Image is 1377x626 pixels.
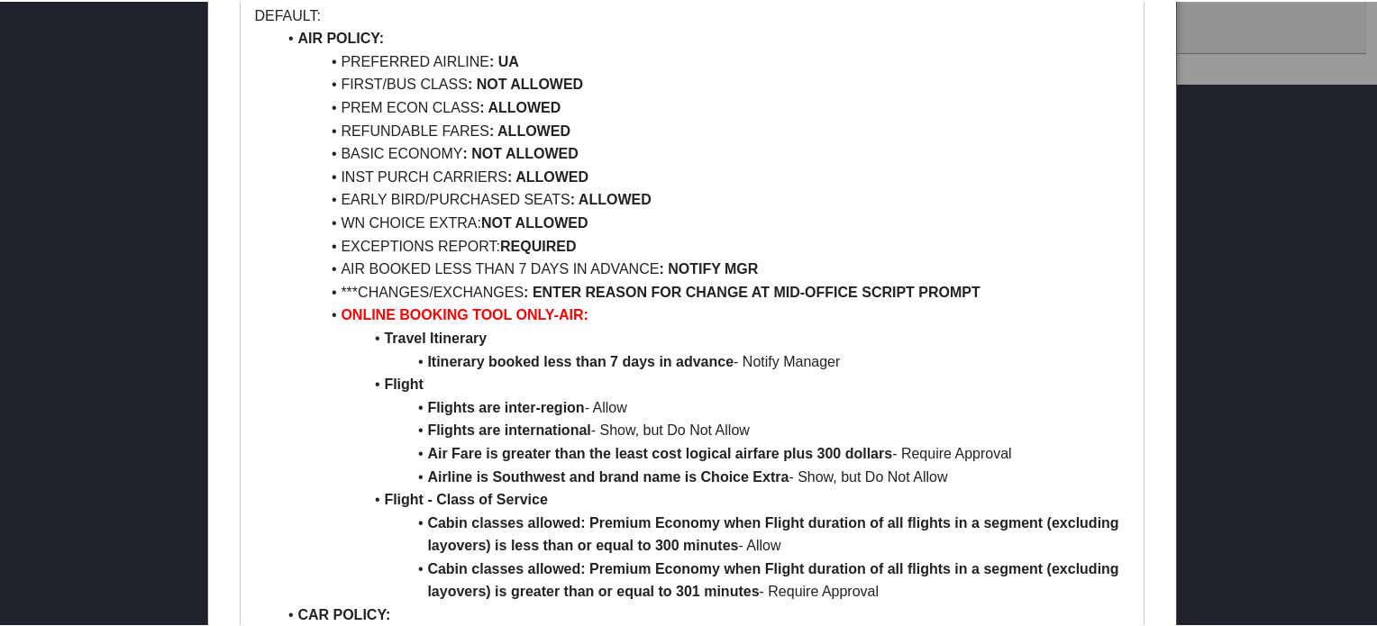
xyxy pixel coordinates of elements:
[489,122,570,137] strong: : ALLOWED
[276,141,1129,164] li: BASIC ECONOMY
[276,417,1129,440] li: - Show, but Do Not Allow
[427,398,584,413] strong: Flights are inter-region
[384,375,424,390] strong: Flight
[276,95,1129,118] li: PREM ECON CLASS
[500,237,576,252] strong: REQUIRED
[479,98,561,113] strong: : ALLOWED
[507,168,588,183] strong: : ALLOWED
[276,395,1129,418] li: - Allow
[570,190,652,205] strong: : ALLOWED
[276,164,1129,187] li: INST PURCH CARRIERS
[297,605,390,621] strong: CAR POLICY:
[276,440,1129,464] li: - Require Approval
[276,210,1129,233] li: WN CHOICE EXTRA:
[276,186,1129,210] li: EARLY BIRD/PURCHASED SEATS
[297,29,384,44] strong: AIR POLICY:
[489,52,519,68] strong: : UA
[276,556,1129,602] li: - Require Approval
[276,279,1129,303] li: ***CHANGES/EXCHANGES
[384,490,547,505] strong: Flight - Class of Service
[276,256,1129,279] li: AIR BOOKED LESS THAN 7 DAYS IN ADVANCE
[276,49,1129,72] li: PREFERRED AIRLINE
[468,75,583,90] strong: : NOT ALLOWED
[427,352,734,367] strong: Itinerary booked less than 7 days in advance
[276,464,1129,487] li: - Show, but Do Not Allow
[276,349,1129,372] li: - Notify Manager
[427,421,590,436] strong: Flights are international
[427,513,1123,552] strong: Cabin classes allowed: Premium Economy when Flight duration of all flights in a segment (excludin...
[427,559,1123,598] strong: Cabin classes allowed: Premium Economy when Flight duration of all flights in a segment (excludin...
[276,118,1129,141] li: REFUNDABLE FARES
[384,329,487,344] strong: Travel Itinerary
[341,305,588,321] strong: ONLINE BOOKING TOOL ONLY-AIR:
[276,510,1129,556] li: - Allow
[481,213,588,229] strong: NOT ALLOWED
[276,71,1129,95] li: FIRST/BUS CLASS
[276,233,1129,257] li: EXCEPTIONS REPORT:
[524,283,980,298] strong: : ENTER REASON FOR CHANGE AT MID-OFFICE SCRIPT PROMPT
[254,3,1129,26] p: DEFAULT:
[463,144,579,159] strong: : NOT ALLOWED
[427,444,892,459] strong: Air Fare is greater than the least cost logical airfare plus 300 dollars
[427,467,789,483] strong: Airline is Southwest and brand name is Choice Extra
[659,259,758,275] strong: : NOTIFY MGR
